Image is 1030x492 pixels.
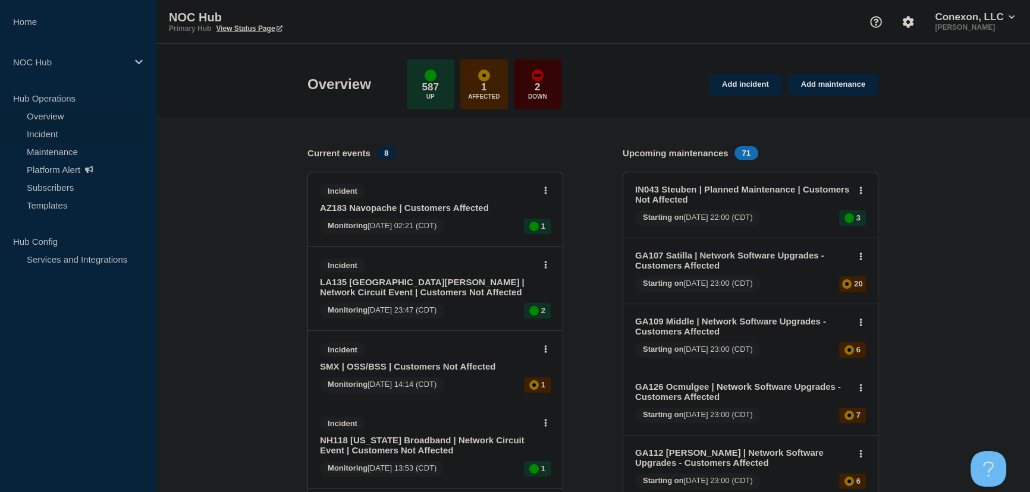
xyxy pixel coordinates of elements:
[932,23,1017,31] p: [PERSON_NAME]
[328,305,368,314] span: Monitoring
[971,451,1006,487] iframe: Help Scout Beacon - Open
[481,81,486,93] p: 1
[541,380,545,389] p: 1
[478,70,490,81] div: affected
[528,93,547,100] p: Down
[307,148,370,158] h4: Current events
[635,276,761,292] span: [DATE] 23:00 (CDT)
[535,81,540,93] p: 2
[635,342,761,358] span: [DATE] 23:00 (CDT)
[863,10,888,34] button: Support
[320,377,444,393] span: [DATE] 14:14 (CDT)
[216,24,282,33] a: View Status Page
[13,57,127,67] p: NOC Hub
[320,303,444,318] span: [DATE] 23:47 (CDT)
[844,345,854,355] div: affected
[635,250,850,270] a: GA107 Satilla | Network Software Upgrades - Customers Affected
[320,361,535,371] a: SMX | OSS/BSS | Customers Not Affected
[328,380,368,389] span: Monitoring
[468,93,500,100] p: Affected
[320,184,365,198] span: Incident
[734,146,758,160] span: 71
[856,213,861,222] p: 3
[635,316,850,336] a: GA109 Middle | Network Software Upgrades - Customers Affected
[856,411,861,420] p: 7
[320,435,535,455] a: NH118 [US_STATE] Broadband | Network Circuit Event | Customers Not Affected
[529,222,539,231] div: up
[844,477,854,486] div: affected
[844,213,854,223] div: up
[320,203,535,213] a: AZ183 Navopache | Customers Affected
[643,279,684,288] span: Starting on
[635,184,850,204] a: IN043 Steuben | Planned Maintenance | Customers Not Affected
[709,74,782,96] a: Add incident
[320,461,444,477] span: [DATE] 13:53 (CDT)
[643,213,684,222] span: Starting on
[426,93,435,100] p: Up
[425,70,437,81] div: up
[844,411,854,420] div: affected
[320,277,535,297] a: LA135 [GEOGRAPHIC_DATA][PERSON_NAME] | Network Circuit Event | Customers Not Affected
[856,345,861,354] p: 6
[896,10,921,34] button: Account settings
[529,380,539,390] div: affected
[541,464,545,473] p: 1
[842,279,852,289] div: affected
[320,258,365,272] span: Incident
[643,410,684,419] span: Starting on
[623,148,728,158] h4: Upcoming maintenances
[529,464,539,474] div: up
[532,70,544,81] div: down
[635,381,850,402] a: GA126 Ocmulgee | Network Software Upgrades - Customers Affected
[541,306,545,315] p: 2
[856,477,861,485] p: 6
[169,11,407,24] p: NOC Hub
[788,74,878,96] a: Add maintenance
[376,146,396,160] span: 8
[320,219,444,234] span: [DATE] 02:21 (CDT)
[529,306,539,316] div: up
[328,221,368,230] span: Monitoring
[541,222,545,231] p: 1
[328,463,368,472] span: Monitoring
[169,24,211,33] p: Primary Hub
[422,81,439,93] p: 587
[643,345,684,354] span: Starting on
[320,343,365,357] span: Incident
[643,476,684,485] span: Starting on
[320,417,365,430] span: Incident
[635,447,850,468] a: GA112 [PERSON_NAME] | Network Software Upgrades - Customers Affected
[635,210,761,226] span: [DATE] 22:00 (CDT)
[307,76,371,93] h1: Overview
[635,474,761,489] span: [DATE] 23:00 (CDT)
[932,11,1017,23] button: Conexon, LLC
[854,279,862,288] p: 20
[635,408,761,423] span: [DATE] 23:00 (CDT)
